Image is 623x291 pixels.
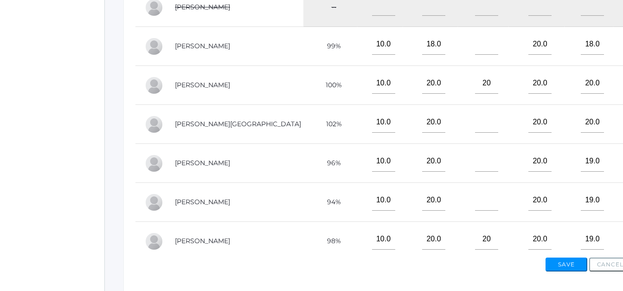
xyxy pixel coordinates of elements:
[145,193,163,212] div: Ryan Lawler
[175,159,230,167] a: [PERSON_NAME]
[546,258,587,272] button: Save
[145,76,163,95] div: LaRae Erner
[145,115,163,134] div: Austin Hill
[303,183,357,222] td: 94%
[175,42,230,50] a: [PERSON_NAME]
[303,105,357,144] td: 102%
[175,198,230,206] a: [PERSON_NAME]
[175,81,230,89] a: [PERSON_NAME]
[145,37,163,56] div: Reese Carr
[175,120,301,128] a: [PERSON_NAME][GEOGRAPHIC_DATA]
[303,66,357,105] td: 100%
[175,237,230,245] a: [PERSON_NAME]
[145,154,163,173] div: Wyatt Hill
[175,3,230,11] a: [PERSON_NAME]
[303,144,357,183] td: 96%
[303,222,357,261] td: 98%
[303,27,357,66] td: 99%
[145,232,163,251] div: Wylie Myers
